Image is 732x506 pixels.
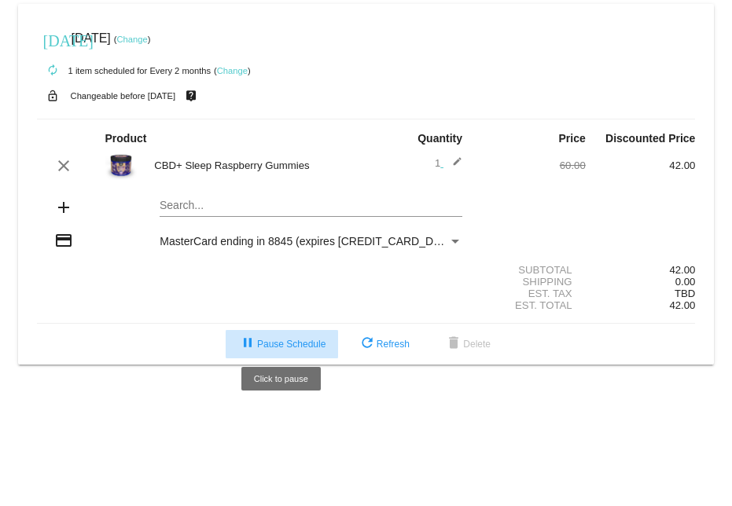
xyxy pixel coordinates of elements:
[54,198,73,217] mat-icon: add
[435,157,462,169] span: 1
[114,35,151,44] small: ( )
[238,335,257,354] mat-icon: pause
[160,235,460,247] span: MasterCard ending in 8845 (expires [CREDIT_CARD_DATA])
[444,339,491,350] span: Delete
[217,66,248,75] a: Change
[669,299,695,311] span: 42.00
[214,66,251,75] small: ( )
[476,159,586,171] div: 60.00
[160,235,462,247] mat-select: Payment Method
[71,91,176,101] small: Changeable before [DATE]
[476,276,586,288] div: Shipping
[43,86,62,106] mat-icon: lock_open
[105,148,137,180] img: JustCBD_CBD_SLEEP_RaspBerries_16oz_650X650-Render.jpg
[444,335,463,354] mat-icon: delete
[43,30,62,49] mat-icon: [DATE]
[675,288,695,299] span: TBD
[345,330,422,358] button: Refresh
[43,61,62,80] mat-icon: autorenew
[71,31,110,45] span: [DATE]
[476,288,586,299] div: Est. Tax
[226,330,338,358] button: Pause Schedule
[37,66,212,75] small: 1 item scheduled for Every 2 months
[116,35,147,44] a: Change
[476,299,586,311] div: Est. Total
[559,132,586,145] strong: Price
[605,132,695,145] strong: Discounted Price
[417,132,462,145] strong: Quantity
[586,159,696,171] div: 42.00
[54,231,73,250] mat-icon: credit_card
[160,200,462,212] input: Search...
[182,86,200,106] mat-icon: live_help
[476,264,586,276] div: Subtotal
[443,156,462,175] mat-icon: edit
[238,339,326,350] span: Pause Schedule
[54,156,73,175] mat-icon: clear
[586,264,696,276] div: 42.00
[432,330,503,358] button: Delete
[146,159,366,171] div: CBD+ Sleep Raspberry Gummies
[675,276,696,288] span: 0.00
[105,132,147,145] strong: Product
[358,339,410,350] span: Refresh
[358,335,377,354] mat-icon: refresh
